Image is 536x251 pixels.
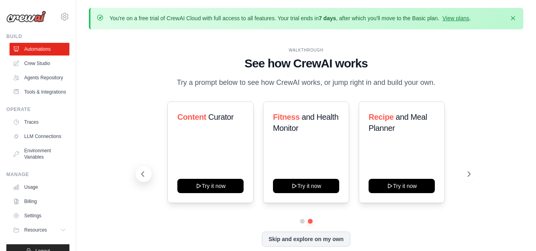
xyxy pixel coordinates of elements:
[319,15,336,21] strong: 7 days
[177,179,244,193] button: Try it now
[10,71,69,84] a: Agents Repository
[442,15,469,21] a: View plans
[6,171,69,178] div: Manage
[10,224,69,236] button: Resources
[10,86,69,98] a: Tools & Integrations
[10,195,69,208] a: Billing
[10,209,69,222] a: Settings
[142,56,471,71] h1: See how CrewAI works
[369,113,427,132] span: and Meal Planner
[24,227,47,233] span: Resources
[10,144,69,163] a: Environment Variables
[273,113,338,132] span: and Health Monitor
[273,113,300,121] span: Fitness
[6,106,69,113] div: Operate
[10,116,69,128] a: Traces
[496,213,536,251] iframe: Chat Widget
[10,130,69,143] a: LLM Connections
[273,179,339,193] button: Try it now
[6,11,46,23] img: Logo
[369,179,435,193] button: Try it now
[177,113,206,121] span: Content
[10,181,69,194] a: Usage
[6,33,69,40] div: Build
[110,14,471,22] p: You're on a free trial of CrewAI Cloud with full access to all features. Your trial ends in , aft...
[10,43,69,56] a: Automations
[369,113,394,121] span: Recipe
[262,232,350,247] button: Skip and explore on my own
[173,77,440,88] p: Try a prompt below to see how CrewAI works, or jump right in and build your own.
[208,113,233,121] span: Curator
[142,47,471,53] div: WALKTHROUGH
[10,57,69,70] a: Crew Studio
